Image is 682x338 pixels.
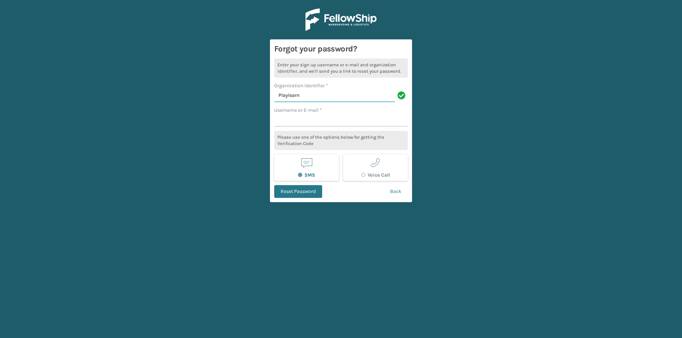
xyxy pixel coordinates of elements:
[274,131,408,150] p: Please use one of the options below for getting the Verification Code
[361,172,390,178] label: Voice Call
[274,185,322,198] button: Reset Password
[274,59,408,78] p: Enter your sign up username or e-mail and organization identifier, and we'll send you a link to r...
[274,106,322,114] label: Username or E-mail
[274,44,408,54] h3: Forgot your password?
[305,9,377,31] img: Logo
[274,82,328,89] label: Organization Identifier
[298,172,315,178] label: SMS
[384,185,408,198] a: Back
